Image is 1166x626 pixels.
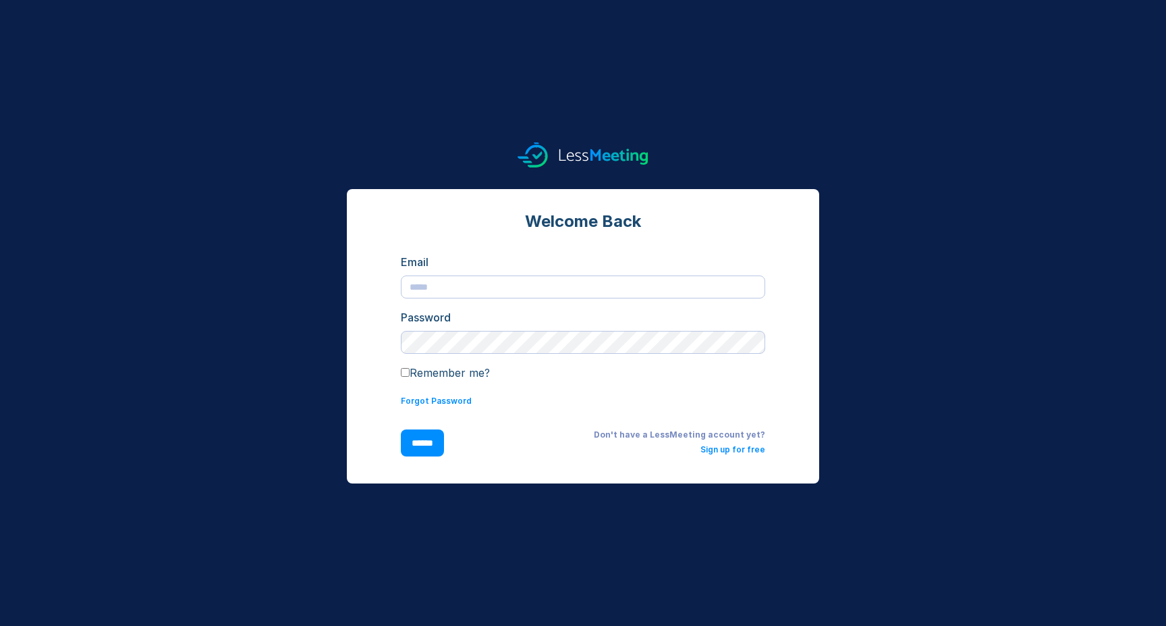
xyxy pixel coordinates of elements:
img: logo.svg [518,142,648,167]
div: Email [401,254,765,270]
input: Remember me? [401,368,410,377]
div: Welcome Back [401,211,765,232]
label: Remember me? [401,366,490,380]
div: Don't have a LessMeeting account yet? [466,429,765,440]
div: Password [401,309,765,325]
a: Forgot Password [401,396,472,406]
a: Sign up for free [700,444,765,454]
